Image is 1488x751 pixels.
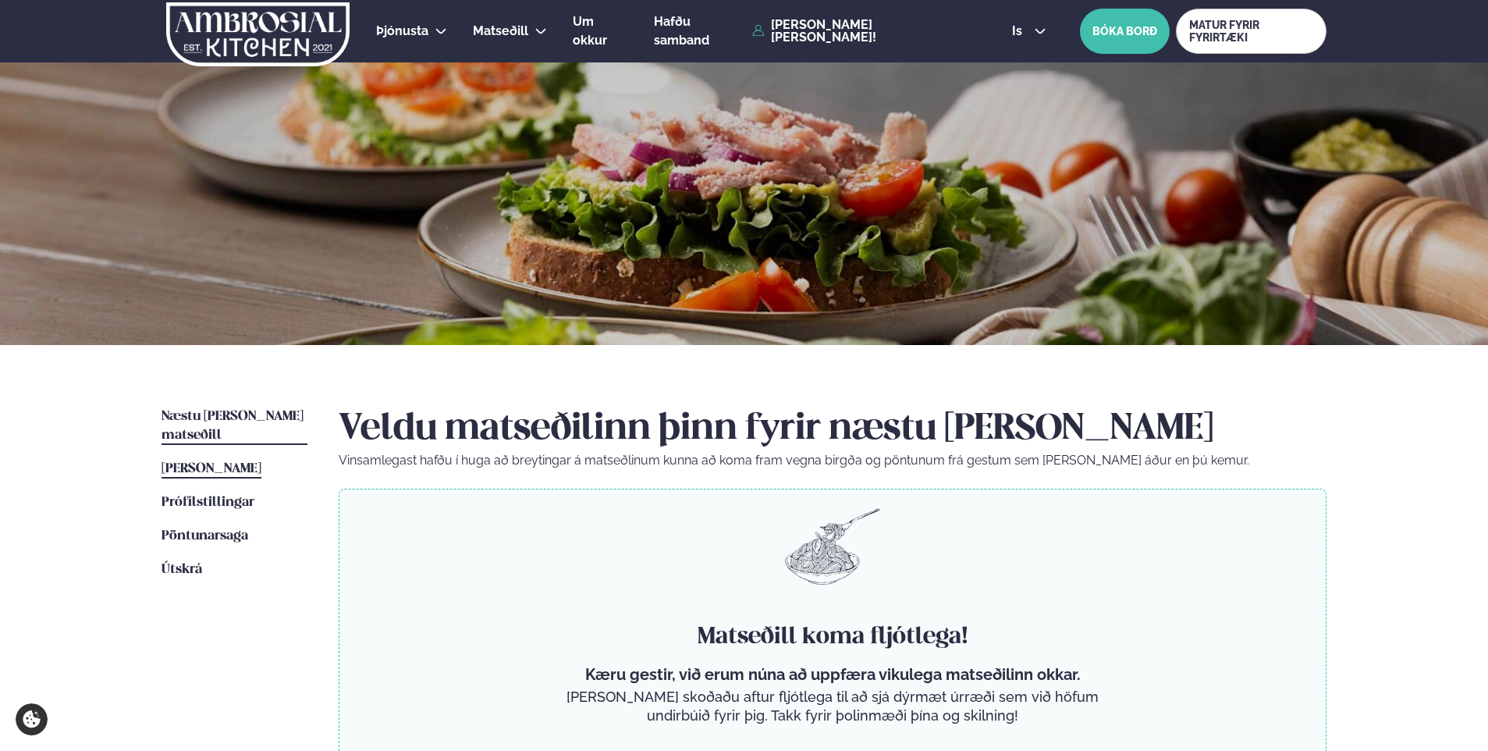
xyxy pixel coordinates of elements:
span: Pöntunarsaga [162,529,248,543]
a: Þjónusta [376,22,428,41]
a: MATUR FYRIR FYRIRTÆKI [1176,9,1326,54]
a: Hafðu samband [654,12,744,50]
a: Um okkur [573,12,628,50]
img: pasta [785,508,880,585]
a: [PERSON_NAME] [162,460,261,479]
span: Um okkur [573,14,607,48]
span: is [1012,25,1027,37]
a: Næstu [PERSON_NAME] matseðill [162,408,307,445]
span: Næstu [PERSON_NAME] matseðill [162,410,304,442]
button: is [1000,25,1058,37]
p: Vinsamlegast hafðu í huga að breytingar á matseðlinum kunna að koma fram vegna birgða og pöntunum... [339,451,1326,470]
a: Prófílstillingar [162,493,254,512]
span: Þjónusta [376,23,428,38]
img: logo [165,2,351,66]
a: Útskrá [162,561,202,579]
a: Cookie settings [16,703,48,735]
h4: Matseðill koma fljótlega! [560,621,1105,653]
a: Pöntunarsaga [162,527,248,546]
h2: Veldu matseðilinn þinn fyrir næstu [PERSON_NAME] [339,408,1326,451]
p: [PERSON_NAME] skoðaðu aftur fljótlega til að sjá dýrmæt úrræði sem við höfum undirbúið fyrir þig.... [560,688,1105,725]
button: BÓKA BORÐ [1080,9,1170,54]
p: Kæru gestir, við erum núna að uppfæra vikulega matseðilinn okkar. [560,665,1105,684]
span: Hafðu samband [654,14,709,48]
span: Útskrá [162,563,202,576]
a: Matseðill [473,22,528,41]
span: Prófílstillingar [162,496,254,509]
a: [PERSON_NAME] [PERSON_NAME]! [752,19,976,44]
span: Matseðill [473,23,528,38]
span: [PERSON_NAME] [162,462,261,475]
